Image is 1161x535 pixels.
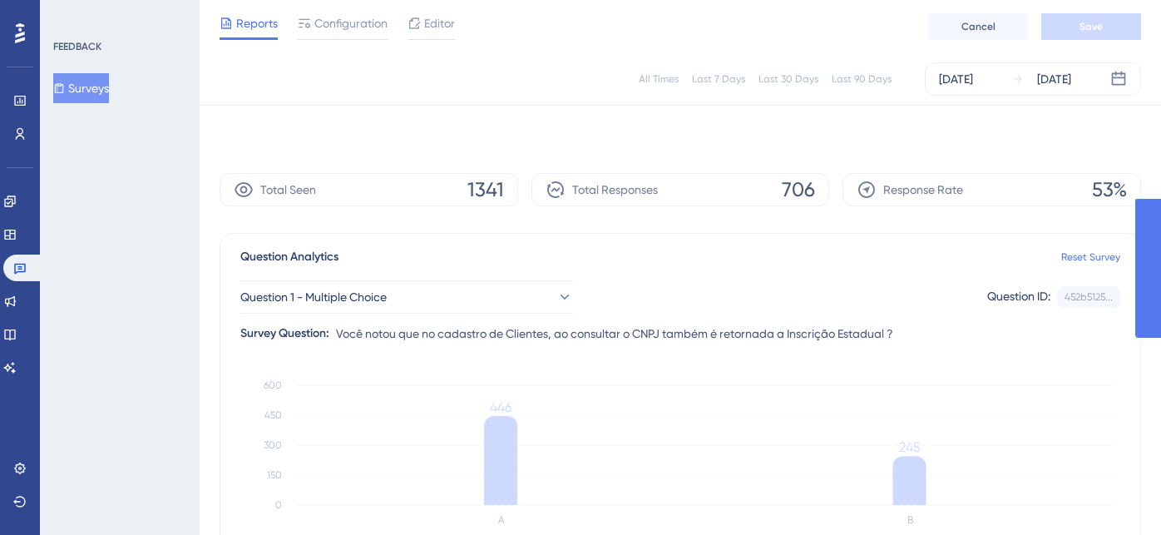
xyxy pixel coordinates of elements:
[275,499,282,511] tspan: 0
[782,176,815,203] span: 706
[1079,20,1103,33] span: Save
[264,439,282,451] tspan: 300
[1092,176,1127,203] span: 53%
[832,72,892,86] div: Last 90 Days
[692,72,745,86] div: Last 7 Days
[467,176,504,203] span: 1341
[264,379,282,391] tspan: 600
[236,13,278,33] span: Reports
[572,180,658,200] span: Total Responses
[907,514,913,526] text: B
[240,287,387,307] span: Question 1 - Multiple Choice
[490,399,511,415] tspan: 446
[53,73,109,103] button: Surveys
[758,72,818,86] div: Last 30 Days
[264,409,282,421] tspan: 450
[424,13,455,33] span: Editor
[899,439,921,455] tspan: 245
[240,324,329,344] div: Survey Question:
[1091,469,1141,519] iframe: UserGuiding AI Assistant Launcher
[987,286,1050,308] div: Question ID:
[939,69,973,89] div: [DATE]
[639,72,679,86] div: All Times
[267,469,282,481] tspan: 150
[336,324,893,344] span: Você notou que no cadastro de Clientes, ao consultar o CNPJ também é retornada a Inscrição Estadu...
[961,20,995,33] span: Cancel
[240,247,338,267] span: Question Analytics
[883,180,963,200] span: Response Rate
[1061,250,1120,264] a: Reset Survey
[498,514,505,526] text: A
[53,40,101,53] div: FEEDBACK
[240,280,573,314] button: Question 1 - Multiple Choice
[928,13,1028,40] button: Cancel
[314,13,388,33] span: Configuration
[260,180,316,200] span: Total Seen
[1041,13,1141,40] button: Save
[1037,69,1071,89] div: [DATE]
[1065,290,1113,304] div: 452b5125...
